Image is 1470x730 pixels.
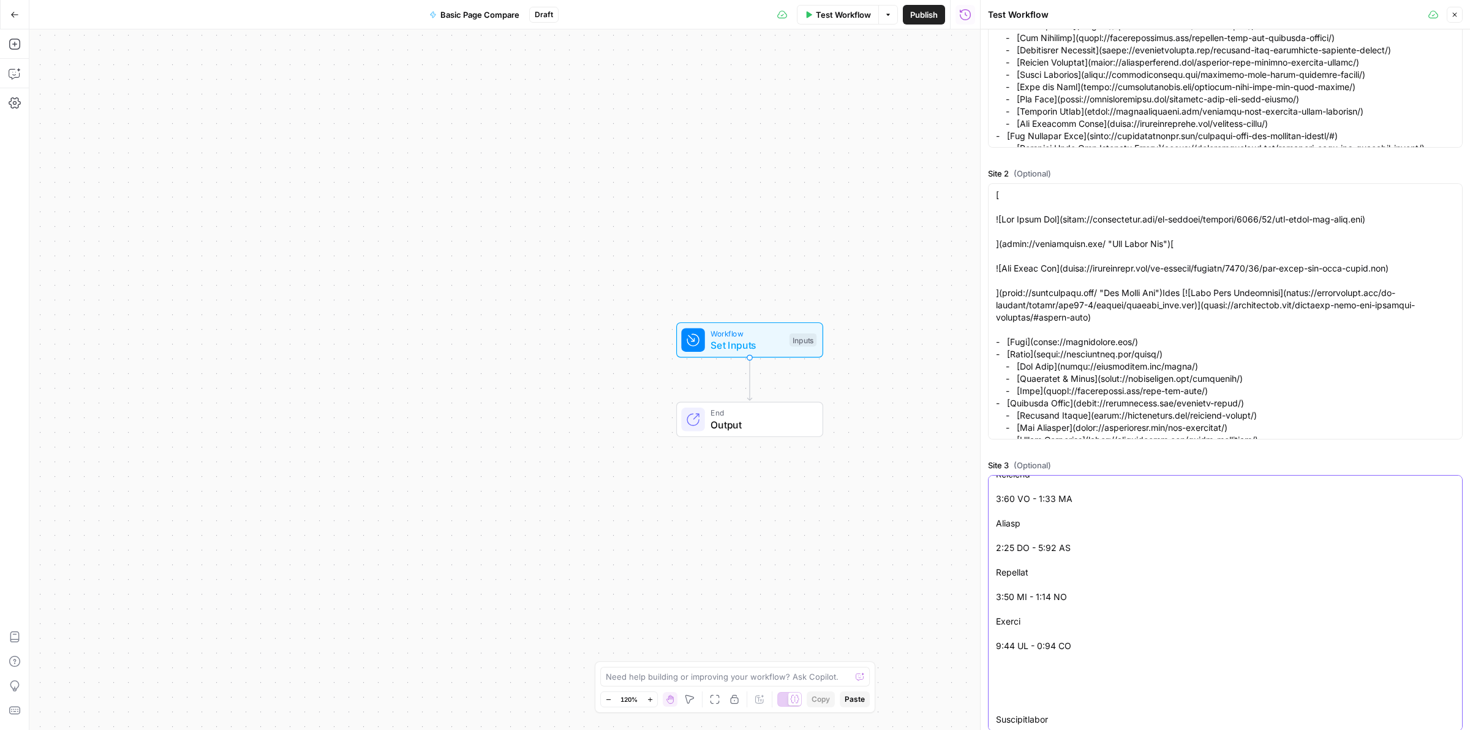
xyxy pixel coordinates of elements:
[620,694,638,704] span: 120%
[797,5,878,25] button: Test Workflow
[710,327,783,339] span: Workflow
[636,322,864,358] div: WorkflowSet InputsInputs
[988,167,1463,180] label: Site 2
[1014,167,1051,180] span: (Optional)
[710,338,783,352] span: Set Inputs
[710,407,810,419] span: End
[422,5,527,25] button: Basic Page Compare
[840,691,870,707] button: Paste
[910,9,938,21] span: Publish
[816,9,871,21] span: Test Workflow
[903,5,945,25] button: Publish
[747,358,752,400] g: Edge from start to end
[636,402,864,438] div: EndOutput
[988,459,1463,471] label: Site 3
[710,417,810,432] span: Output
[845,694,865,705] span: Paste
[790,333,816,347] div: Inputs
[812,694,830,705] span: Copy
[535,9,553,20] span: Draft
[440,9,519,21] span: Basic Page Compare
[807,691,835,707] button: Copy
[1014,459,1051,471] span: (Optional)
